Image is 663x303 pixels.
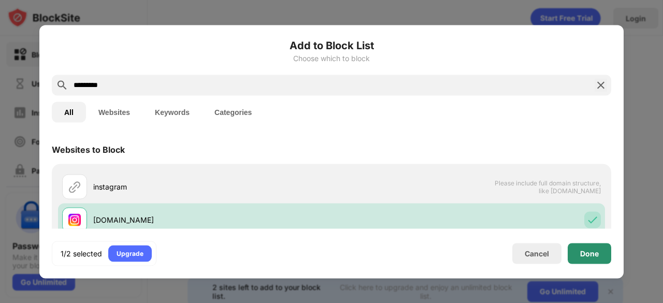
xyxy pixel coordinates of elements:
[142,102,202,122] button: Keywords
[202,102,264,122] button: Categories
[52,54,611,62] div: Choose which to block
[56,79,68,91] img: search.svg
[494,179,601,194] span: Please include full domain structure, like [DOMAIN_NAME]
[93,214,331,225] div: [DOMAIN_NAME]
[580,249,599,257] div: Done
[68,180,81,193] img: url.svg
[52,102,86,122] button: All
[52,144,125,154] div: Websites to Block
[86,102,142,122] button: Websites
[595,79,607,91] img: search-close
[525,249,549,258] div: Cancel
[117,248,143,258] div: Upgrade
[93,181,331,192] div: instagram
[68,213,81,226] img: favicons
[52,37,611,53] h6: Add to Block List
[61,248,102,258] div: 1/2 selected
